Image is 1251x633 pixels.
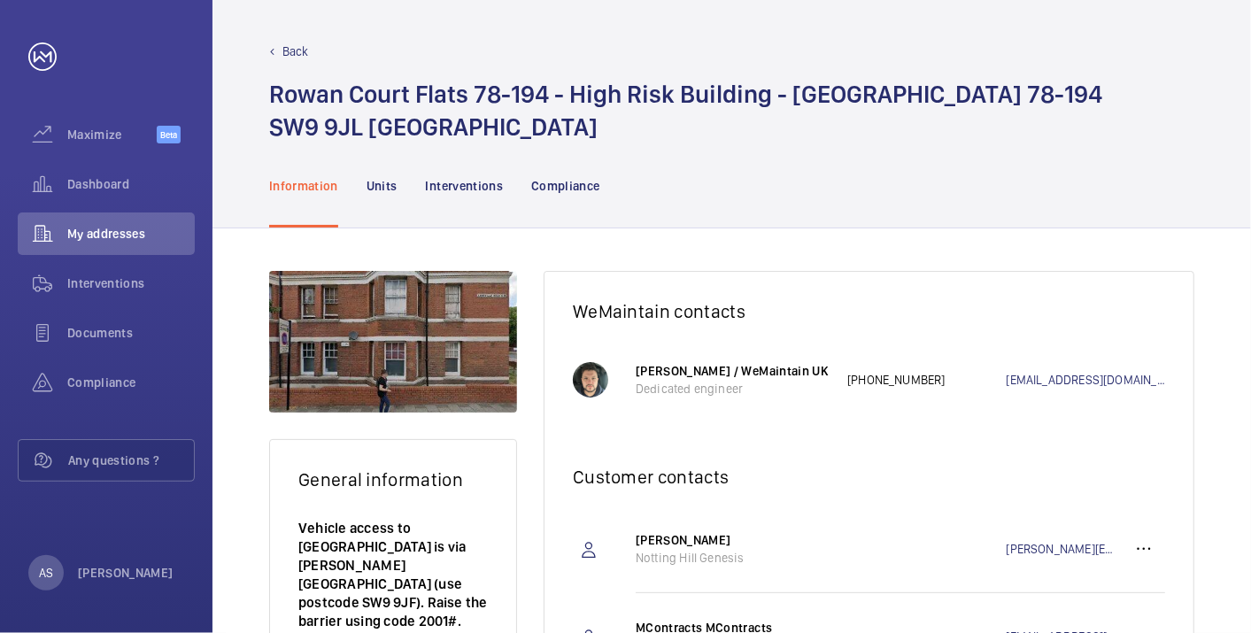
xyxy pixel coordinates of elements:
[426,177,504,195] p: Interventions
[67,274,195,292] span: Interventions
[636,531,830,549] p: [PERSON_NAME]
[573,300,1165,322] h2: WeMaintain contacts
[269,78,1102,143] h1: Rowan Court Flats 78-194 - High Risk Building - [GEOGRAPHIC_DATA] 78-194 SW9 9JL [GEOGRAPHIC_DATA]
[78,564,174,582] p: [PERSON_NAME]
[67,175,195,193] span: Dashboard
[531,177,600,195] p: Compliance
[847,371,1006,389] p: [PHONE_NUMBER]
[367,177,398,195] p: Units
[67,225,195,243] span: My addresses
[1007,540,1123,558] a: [PERSON_NAME][EMAIL_ADDRESS][PERSON_NAME][DOMAIN_NAME]
[636,362,830,380] p: [PERSON_NAME] / WeMaintain UK
[67,126,157,143] span: Maximize
[636,549,830,567] p: Notting Hill Genesis
[67,324,195,342] span: Documents
[39,564,53,582] p: AS
[282,42,309,60] p: Back
[1007,371,1165,389] a: [EMAIL_ADDRESS][DOMAIN_NAME]
[157,126,181,143] span: Beta
[269,177,338,195] p: Information
[573,466,1165,488] h2: Customer contacts
[298,468,488,490] h2: General information
[67,374,195,391] span: Compliance
[68,452,194,469] span: Any questions ?
[636,380,830,398] p: Dedicated engineer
